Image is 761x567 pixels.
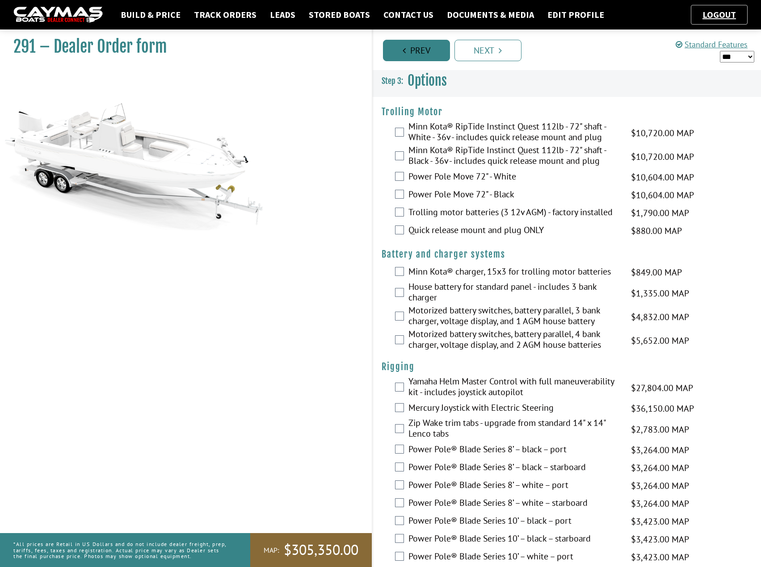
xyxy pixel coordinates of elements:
label: Minn Kota® RipTide Instinct Quest 112lb - 72" shaft - Black - 36v - includes quick release mount ... [408,145,620,168]
span: $3,264.00 MAP [631,479,689,492]
span: $880.00 MAP [631,224,682,238]
label: Trolling motor batteries (3 12v AGM) - factory installed [408,207,620,220]
span: $3,423.00 MAP [631,515,689,528]
a: Leads [265,9,300,21]
span: $3,264.00 MAP [631,461,689,475]
span: $3,264.00 MAP [631,443,689,457]
a: Build & Price [116,9,185,21]
label: House battery for standard panel - includes 3 bank charger [408,281,620,305]
a: Edit Profile [543,9,609,21]
span: $10,720.00 MAP [631,150,694,163]
label: Power Pole Move 72" - White [408,171,620,184]
a: Logout [698,9,740,20]
label: Power Pole® Blade Series 10’ – white – port [408,551,620,564]
img: caymas-dealer-connect-2ed40d3bc7270c1d8d7ffb4b79bf05adc795679939227970def78ec6f6c03838.gif [13,7,103,23]
span: $4,832.00 MAP [631,310,689,324]
label: Motorized battery switches, battery parallel, 3 bank charger, voltage display, and 1 AGM house ba... [408,305,620,329]
span: $3,264.00 MAP [631,497,689,510]
p: *All prices are Retail in US Dollars and do not include dealer freight, prep, tariffs, fees, taxe... [13,537,230,563]
label: Power Pole® Blade Series 8’ – white – port [408,479,620,492]
label: Minn Kota® RipTide Instinct Quest 112lb - 72" shaft - White - 36v - includes quick release mount ... [408,121,620,145]
h4: Trolling Motor [382,106,753,117]
span: $305,350.00 [284,541,358,559]
a: Documents & Media [442,9,538,21]
span: $10,604.00 MAP [631,171,694,184]
a: Prev [383,40,450,61]
span: $36,150.00 MAP [631,402,694,415]
span: $1,790.00 MAP [631,206,689,220]
label: Motorized battery switches, battery parallel, 4 bank charger, voltage display, and 2 AGM house ba... [408,329,620,352]
label: Power Pole® Blade Series 8’ – black – port [408,444,620,457]
label: Power Pole Move 72" - Black [408,189,620,202]
label: Power Pole® Blade Series 8’ – black – starboard [408,462,620,475]
a: Next [454,40,521,61]
h4: Rigging [382,361,753,372]
span: $2,783.00 MAP [631,423,689,436]
label: Power Pole® Blade Series 10’ – black – starboard [408,533,620,546]
span: $3,423.00 MAP [631,533,689,546]
span: MAP: [264,546,279,555]
span: $5,652.00 MAP [631,334,689,347]
label: Quick release mount and plug ONLY [408,225,620,238]
a: Track Orders [189,9,261,21]
label: Mercury Joystick with Electric Steering [408,402,620,415]
h4: Battery and charger systems [382,249,753,260]
span: $3,423.00 MAP [631,550,689,564]
label: Power Pole® Blade Series 8’ – white – starboard [408,497,620,510]
label: Yamaha Helm Master Control with full maneuverability kit - includes joystick autopilot [408,376,620,400]
label: Zip Wake trim tabs - upgrade from standard 14" x 14" Lenco tabs [408,417,620,441]
a: MAP:$305,350.00 [250,533,372,567]
span: $849.00 MAP [631,266,682,279]
h1: 291 – Dealer Order form [13,37,349,57]
span: $10,604.00 MAP [631,188,694,202]
a: Stored Boats [304,9,374,21]
label: Minn Kota® charger, 15x3 for trolling motor batteries [408,266,620,279]
a: Contact Us [379,9,438,21]
a: Standard Features [676,39,748,50]
span: $1,335.00 MAP [631,287,689,300]
span: $27,804.00 MAP [631,381,693,395]
label: Power Pole® Blade Series 10’ – black – port [408,515,620,528]
span: $10,720.00 MAP [631,126,694,140]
